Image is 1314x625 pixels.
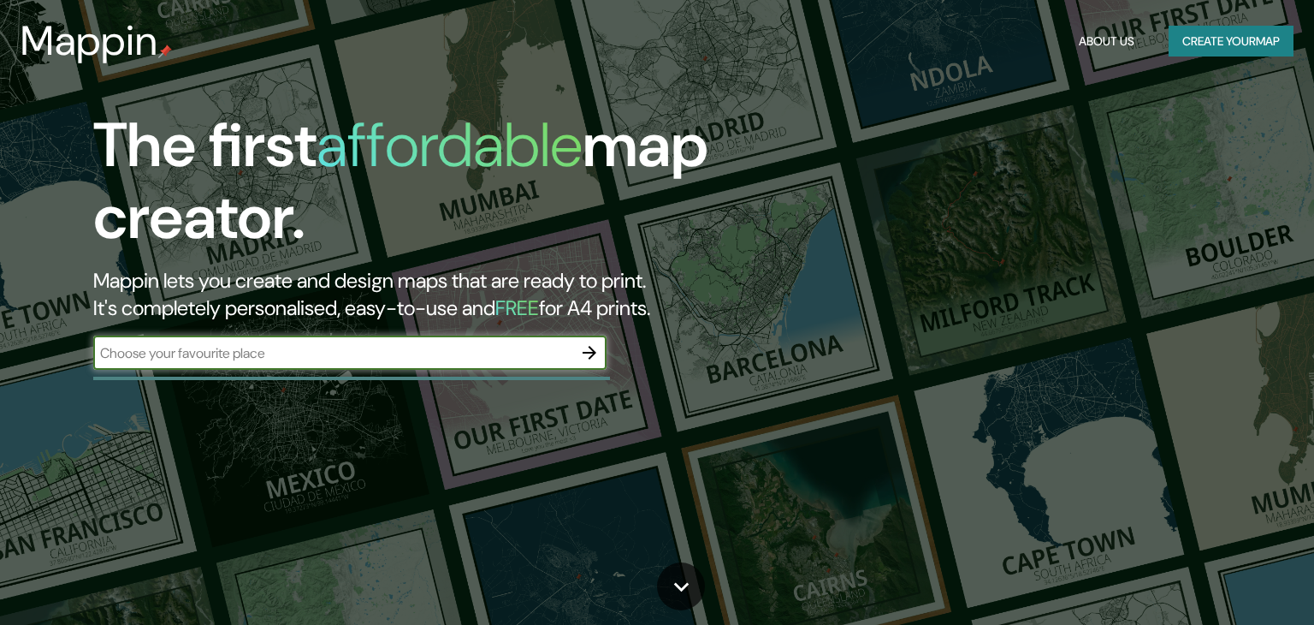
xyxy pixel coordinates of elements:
[93,267,750,322] h2: Mappin lets you create and design maps that are ready to print. It's completely personalised, eas...
[1072,26,1141,57] button: About Us
[495,295,539,321] h5: FREE
[317,105,583,185] h1: affordable
[158,45,172,58] img: mappin-pin
[21,17,158,65] h3: Mappin
[1169,26,1293,57] button: Create yourmap
[93,343,572,363] input: Choose your favourite place
[93,110,750,267] h1: The first map creator.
